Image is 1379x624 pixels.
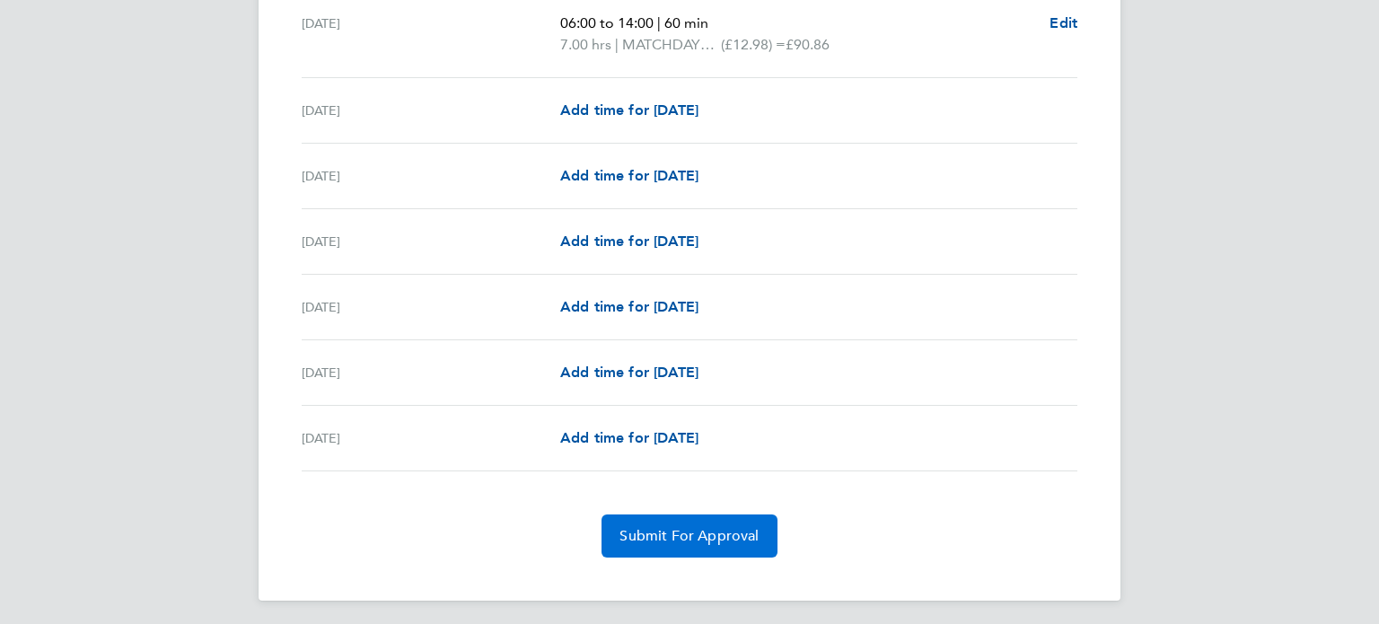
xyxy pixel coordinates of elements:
div: [DATE] [302,427,560,449]
span: Add time for [DATE] [560,233,698,250]
a: Edit [1050,13,1077,34]
a: Add time for [DATE] [560,362,698,383]
span: 60 min [664,14,708,31]
button: Submit For Approval [602,514,777,558]
span: Add time for [DATE] [560,298,698,315]
div: [DATE] [302,362,560,383]
span: 06:00 to 14:00 [560,14,654,31]
span: MATCHDAY_CLEANERS_HOURS [622,34,721,56]
div: [DATE] [302,296,560,318]
a: Add time for [DATE] [560,165,698,187]
a: Add time for [DATE] [560,427,698,449]
span: (£12.98) = [721,36,786,53]
span: Add time for [DATE] [560,429,698,446]
span: 7.00 hrs [560,36,611,53]
span: Add time for [DATE] [560,167,698,184]
div: [DATE] [302,100,560,121]
div: [DATE] [302,231,560,252]
span: Submit For Approval [619,527,759,545]
span: £90.86 [786,36,830,53]
a: Add time for [DATE] [560,296,698,318]
span: | [615,36,619,53]
a: Add time for [DATE] [560,100,698,121]
span: Add time for [DATE] [560,101,698,119]
div: [DATE] [302,165,560,187]
span: Add time for [DATE] [560,364,698,381]
a: Add time for [DATE] [560,231,698,252]
span: Edit [1050,14,1077,31]
div: [DATE] [302,13,560,56]
span: | [657,14,661,31]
